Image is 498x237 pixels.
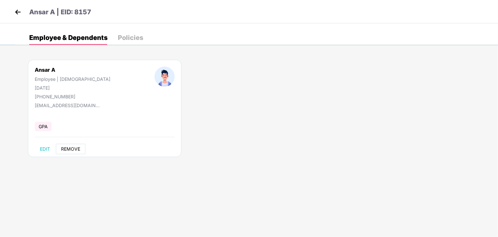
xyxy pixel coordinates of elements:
div: Policies [118,34,143,41]
span: REMOVE [61,146,80,152]
span: GPA [35,122,52,131]
div: [PHONE_NUMBER] [35,94,110,99]
img: profileImage [155,67,175,87]
span: EDIT [40,146,50,152]
button: REMOVE [56,144,85,154]
div: Ansar A [35,67,110,73]
p: Ansar A | EID: 8157 [29,7,91,17]
button: EDIT [35,144,55,154]
div: Employee & Dependents [29,34,107,41]
div: [DATE] [35,85,110,91]
img: back [13,7,23,17]
div: Employee | [DEMOGRAPHIC_DATA] [35,76,110,82]
div: [EMAIL_ADDRESS][DOMAIN_NAME] [35,103,100,108]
